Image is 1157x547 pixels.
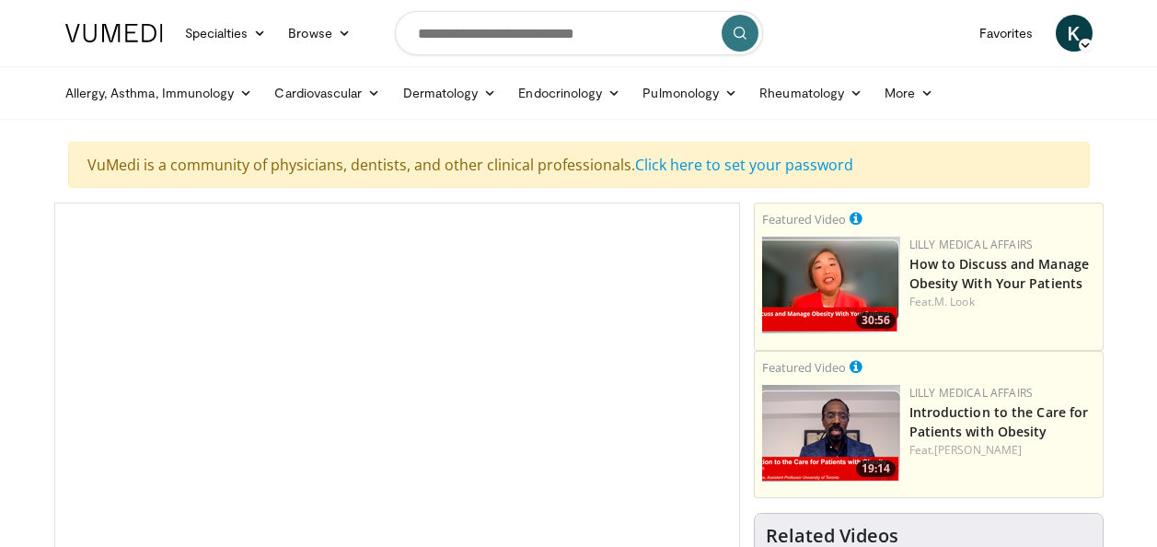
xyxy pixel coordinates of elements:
[277,15,362,52] a: Browse
[874,75,944,111] a: More
[909,403,1089,440] a: Introduction to the Care for Patients with Obesity
[934,294,975,309] a: M. Look
[762,237,900,333] a: 30:56
[909,294,1095,310] div: Feat.
[762,385,900,482] a: 19:14
[968,15,1045,52] a: Favorites
[263,75,391,111] a: Cardiovascular
[68,142,1090,188] div: VuMedi is a community of physicians, dentists, and other clinical professionals.
[54,75,264,111] a: Allergy, Asthma, Immunology
[507,75,631,111] a: Endocrinology
[762,359,846,376] small: Featured Video
[65,24,163,42] img: VuMedi Logo
[909,442,1095,459] div: Feat.
[1056,15,1093,52] a: K
[631,75,748,111] a: Pulmonology
[934,442,1022,458] a: [PERSON_NAME]
[762,385,900,482] img: acc2e291-ced4-4dd5-b17b-d06994da28f3.png.150x105_q85_crop-smart_upscale.png
[762,237,900,333] img: c98a6a29-1ea0-4bd5-8cf5-4d1e188984a7.png.150x105_q85_crop-smart_upscale.png
[762,211,846,227] small: Featured Video
[856,312,896,329] span: 30:56
[909,237,1034,252] a: Lilly Medical Affairs
[748,75,874,111] a: Rheumatology
[635,155,853,175] a: Click here to set your password
[909,255,1090,292] a: How to Discuss and Manage Obesity With Your Patients
[395,11,763,55] input: Search topics, interventions
[174,15,278,52] a: Specialties
[766,525,898,547] h4: Related Videos
[856,460,896,477] span: 19:14
[392,75,508,111] a: Dermatology
[909,385,1034,401] a: Lilly Medical Affairs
